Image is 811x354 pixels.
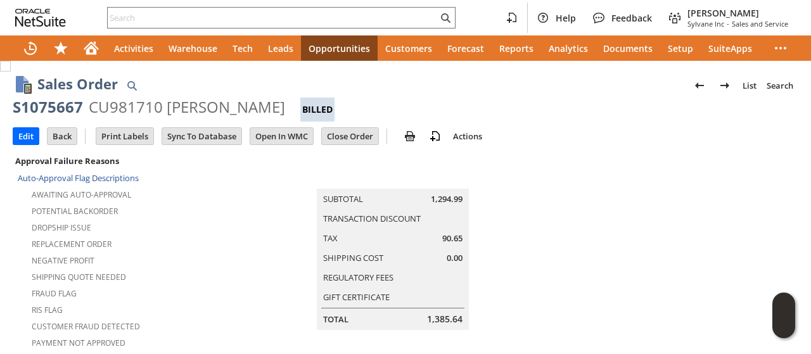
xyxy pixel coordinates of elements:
span: Help [556,12,576,24]
a: Payment not approved [32,338,125,348]
a: Forecast [440,35,492,61]
span: Customers [385,42,432,54]
a: Tech [225,35,260,61]
a: Fraud Flag [32,288,77,299]
span: Tech [233,42,253,54]
svg: logo [15,9,66,27]
img: add-record.svg [428,129,443,144]
a: Opportunities [301,35,378,61]
input: Edit [13,128,39,144]
svg: Shortcuts [53,41,68,56]
span: Activities [114,42,153,54]
h1: Sales Order [37,73,118,94]
a: Documents [596,35,660,61]
span: Forecast [447,42,484,54]
span: Documents [603,42,653,54]
a: List [738,75,762,96]
span: Feedback [611,12,652,24]
a: Customers [378,35,440,61]
a: Negative Profit [32,255,94,266]
a: Tax [323,232,338,244]
div: Approval Failure Reasons [13,153,269,169]
span: Sales and Service [732,19,788,28]
div: CU981710 [PERSON_NAME] [89,97,285,117]
a: Home [76,35,106,61]
a: Customer Fraud Detected [32,321,140,332]
caption: Summary [317,168,469,189]
input: Close Order [322,128,378,144]
div: Billed [300,98,335,122]
img: print.svg [402,129,418,144]
iframe: Click here to launch Oracle Guided Learning Help Panel [772,293,795,338]
input: Open In WMC [250,128,313,144]
input: Print Labels [96,128,153,144]
a: Search [762,75,798,96]
a: SuiteApps [701,35,760,61]
input: Back [48,128,77,144]
span: 1,294.99 [431,193,463,205]
span: 1,385.64 [427,313,463,326]
a: Leads [260,35,301,61]
a: Setup [660,35,701,61]
a: Subtotal [323,193,363,205]
a: RIS flag [32,305,63,315]
span: Sylvane Inc [687,19,724,28]
a: Analytics [541,35,596,61]
svg: Search [438,10,453,25]
input: Sync To Database [162,128,241,144]
span: Reports [499,42,533,54]
a: Total [323,313,348,325]
a: Transaction Discount [323,213,421,224]
a: Reports [492,35,541,61]
a: Activities [106,35,161,61]
div: More menus [765,35,796,61]
a: Actions [448,130,487,142]
a: Dropship Issue [32,222,91,233]
a: Replacement Order [32,239,112,250]
div: Shortcuts [46,35,76,61]
a: Auto-Approval Flag Descriptions [18,172,139,184]
span: SuiteApps [708,42,752,54]
span: Warehouse [169,42,217,54]
a: Awaiting Auto-Approval [32,189,131,200]
a: Potential Backorder [32,206,118,217]
img: Previous [692,78,707,93]
a: Shipping Cost [323,252,383,263]
span: Setup [668,42,693,54]
img: Next [717,78,732,93]
span: Analytics [549,42,588,54]
a: Warehouse [161,35,225,61]
a: Gift Certificate [323,291,390,303]
input: Search [108,10,438,25]
span: [PERSON_NAME] [687,7,788,19]
span: Opportunities [309,42,370,54]
span: 0.00 [447,252,463,264]
a: Regulatory Fees [323,272,393,283]
span: Oracle Guided Learning Widget. To move around, please hold and drag [772,316,795,339]
div: S1075667 [13,97,83,117]
a: Shipping Quote Needed [32,272,126,282]
span: 90.65 [442,232,463,244]
svg: Recent Records [23,41,38,56]
span: Leads [268,42,293,54]
svg: Home [84,41,99,56]
a: Recent Records [15,35,46,61]
span: - [727,19,729,28]
img: Quick Find [124,78,139,93]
